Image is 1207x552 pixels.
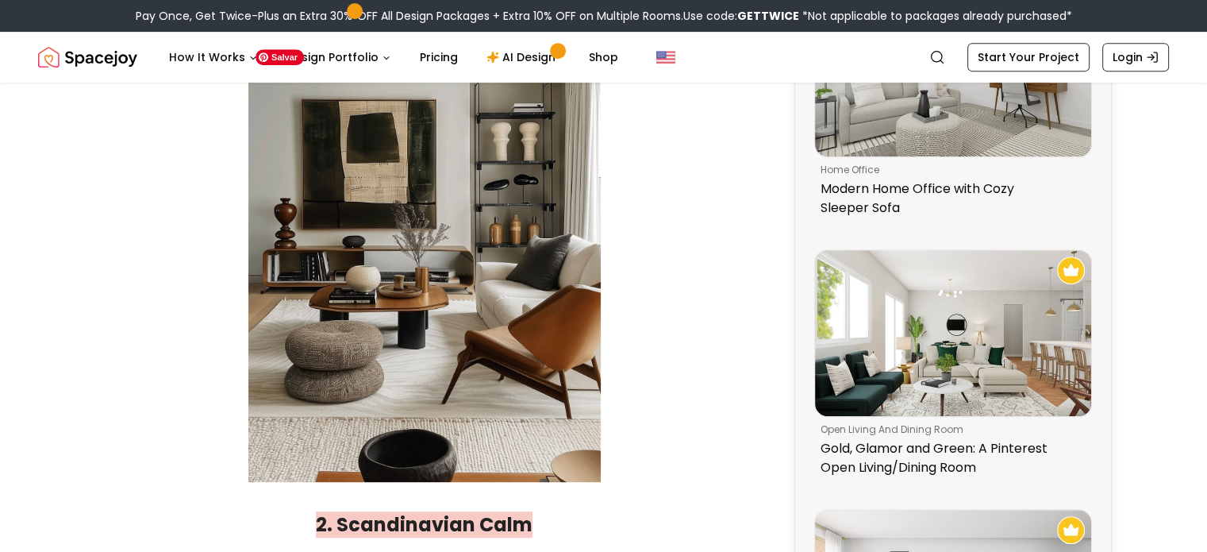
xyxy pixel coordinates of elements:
a: Pricing [407,41,471,73]
img: Spacejoy Logo [38,41,137,73]
span: Use code: [683,8,799,24]
strong: 2. Scandinavian Calm [316,511,532,538]
img: Gold, Glamor and Green: A Pinterest Open Living/Dining Room [815,250,1091,416]
img: Recommended Spacejoy Design - Gold, Glamor and Green: A Pinterest Open Living/Dining Room [1057,257,1085,284]
button: Design Portfolio [274,41,404,73]
p: home office [821,164,1079,176]
a: AI Design [474,41,573,73]
a: Login [1102,43,1169,71]
p: Modern Home Office with Cozy Sleeper Sofa [821,179,1079,218]
a: Gold, Glamor and Green: A Pinterest Open Living/Dining Room Recommended Spacejoy Design - Gold, G... [814,249,1092,484]
nav: Main [156,41,631,73]
span: Salvar [256,49,304,65]
img: United States [656,48,675,67]
img: Recommended Spacejoy Design - Small Space :Mid Century Eclectic Living Room [1057,516,1085,544]
span: *Not applicable to packages already purchased* [799,8,1072,24]
a: Start Your Project [967,43,1090,71]
div: Pay Once, Get Twice-Plus an Extra 30% OFF All Design Packages + Extra 10% OFF on Multiple Rooms. [136,8,1072,24]
a: Shop [576,41,631,73]
img: This may contain: a living room filled with lots of furniture next to a large painting on the wall [248,41,601,482]
button: How It Works [156,41,271,73]
a: Spacejoy [38,41,137,73]
nav: Global [38,32,1169,83]
p: Gold, Glamor and Green: A Pinterest Open Living/Dining Room [821,439,1079,477]
b: GETTWICE [737,8,799,24]
p: open living and dining room [821,423,1079,436]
